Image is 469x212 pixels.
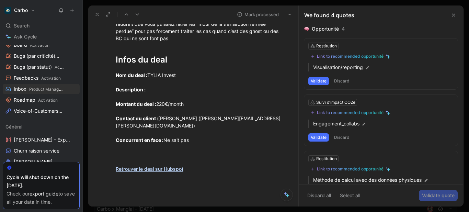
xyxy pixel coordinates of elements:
button: Discard all [304,190,334,201]
span: Activation [41,76,61,81]
div: Search [3,21,80,31]
span: Roadmap [14,97,58,104]
div: Check our to save all your data in time. [7,190,76,206]
div: TYLIA Invest 220€/month [PERSON_NAME] ([PERSON_NAME][EMAIL_ADDRESS][PERSON_NAME][DOMAIN_NAME]) Ne... [116,71,285,172]
span: Board [14,42,49,49]
div: Infos du deal [116,54,285,66]
span: Churn raison service [14,147,59,154]
a: Churn raison service [3,146,80,156]
button: Discard [332,77,352,85]
button: Validate [308,77,329,85]
img: pen.svg [424,178,428,183]
h1: Carbo [14,7,28,13]
button: CarboCarbo [3,5,37,15]
button: Link to recommended opportunité [308,165,393,173]
button: Discard [332,133,352,142]
a: Voice-of-CustomersProduct Management [3,106,80,116]
img: Carbo [4,7,11,14]
span: Général [5,123,22,130]
a: RoadmapActivation [3,95,80,105]
button: Mark processed [234,10,282,19]
span: Inbox [14,86,64,93]
a: [PERSON_NAME] - Export Cycle [3,135,80,145]
div: Link to recommended opportunité [317,166,384,172]
div: 4 [342,25,345,33]
span: Activation [30,43,49,48]
div: Cycle will shut down on the [DATE]. [7,173,76,190]
p: Engagement_collabs [313,120,454,128]
strong: Description : [116,87,146,92]
div: Link to recommended opportunité [317,54,384,59]
img: pen.svg [365,65,370,70]
span: Bugs (par statut) [14,64,64,71]
a: export guide [30,191,58,197]
img: 🧠 [304,26,309,31]
img: pen.svg [362,122,366,126]
div: We found 4 quotes [304,11,354,19]
a: FeedbacksActivation [3,73,80,83]
span: Product Management [29,87,71,92]
a: BoardActivation [3,40,80,50]
div: Restitution [316,155,337,162]
a: InboxProduct Management [3,84,80,94]
strong: Nom du deal : [116,72,147,78]
div: Link to recommended opportunité [317,110,384,115]
strong: Montant du deal : [116,101,156,107]
div: Suivi d'impact CO2e [316,99,355,106]
span: [PERSON_NAME] [14,158,53,165]
a: Ask Cycle [3,32,80,42]
span: [PERSON_NAME] - Export Cycle [14,136,71,143]
a: [PERSON_NAME] [3,157,80,167]
a: Bugs (par statut)Activation [3,62,80,72]
span: Bugs (par criticité) [14,53,65,60]
button: Validate [308,133,329,142]
strong: Concurrent en face : [116,137,163,143]
strong: Contact du client : [116,115,158,121]
button: Validate quote [419,190,458,201]
div: Général [3,122,80,132]
p: Visualisation/reporting [313,63,454,71]
p: Méthode de calcul avec des données physiques [313,176,454,184]
span: Activation [55,65,74,70]
span: Feedbacks [14,75,61,82]
button: Select all [337,190,363,201]
span: Activation [38,98,58,103]
button: Link to recommended opportunité [308,52,393,60]
a: Retrouver le deal sur Hubspot [116,166,183,172]
div: Opportunité [312,25,339,33]
span: Ask Cycle [14,33,37,41]
button: Link to recommended opportunité [308,109,393,117]
div: Restitution [316,43,337,49]
a: Bugs (par criticité)Activation [3,51,80,61]
span: Search [14,22,30,30]
span: Voice-of-Customers [14,108,68,115]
